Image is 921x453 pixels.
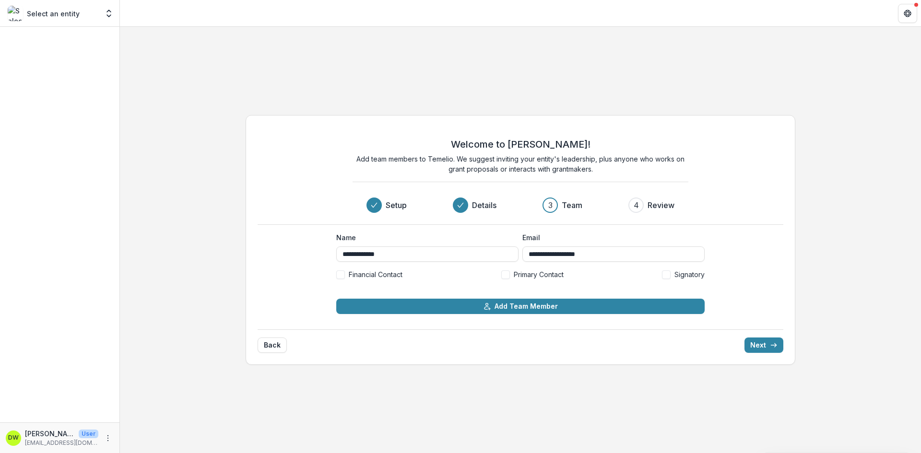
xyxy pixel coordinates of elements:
div: Dana Williams [8,435,19,441]
span: Signatory [674,269,705,279]
p: [EMAIL_ADDRESS][DOMAIN_NAME] [25,439,98,447]
button: Get Help [898,4,917,23]
div: Progress [366,197,674,213]
button: Open entity switcher [102,4,116,23]
h3: Setup [386,199,407,211]
div: 3 [548,199,553,211]
h3: Team [562,199,582,211]
button: More [102,432,114,444]
button: Add Team Member [336,299,705,314]
button: Back [258,337,287,353]
h2: Welcome to [PERSON_NAME]! [451,139,590,150]
h3: Review [648,199,674,211]
h3: Details [472,199,496,211]
img: Select an entity [8,6,23,21]
p: User [79,430,98,438]
label: Email [522,232,699,243]
button: Next [744,337,783,353]
p: [PERSON_NAME] [25,429,75,439]
span: Financial Contact [349,269,402,279]
label: Name [336,232,513,243]
p: Select an entity [27,9,80,19]
div: 4 [634,199,639,211]
p: Add team members to Temelio. We suggest inviting your entity's leadership, plus anyone who works ... [353,154,688,174]
span: Primary Contact [514,269,564,279]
